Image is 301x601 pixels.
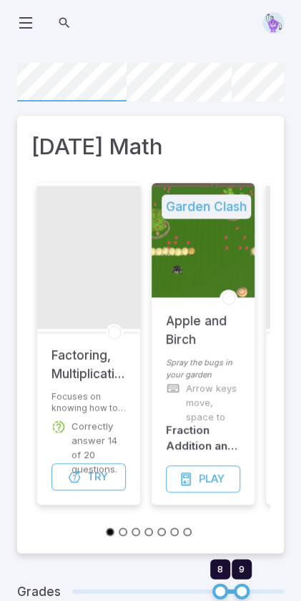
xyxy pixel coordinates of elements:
p: Arrow keys move, space to spray. [186,381,240,438]
img: pentagon.svg [262,12,284,34]
button: Go to slide 3 [132,527,140,536]
p: Focuses on knowing how to use factoring to work with and simplify fractions. [51,391,126,414]
h1: [DATE] Math [31,130,270,163]
button: Go to slide 7 [183,527,192,536]
button: Engage your whole brain in learning math by playing a math-powered video game [166,465,240,492]
h5: Grades [17,582,61,600]
h5: Garden Clash [162,194,251,219]
h6: Fraction Addition and Subtraction, Mixed - Advanced [166,422,240,454]
button: Try [51,463,126,490]
button: Go to slide 2 [119,527,127,536]
button: Go to slide 6 [170,527,179,536]
button: Go to slide 1 [106,527,114,536]
span: 9 [239,562,245,574]
h5: Apple and Birch [166,312,240,349]
h5: Factoring, Multiplication, Division, Fractions - Advanced [51,346,126,384]
span: Play [199,471,224,487]
button: Go to slide 5 [157,527,166,536]
span: Try [87,469,108,485]
span: 8 [217,562,223,574]
button: Go to slide 4 [144,527,153,536]
p: Spray the bugs in your garden [166,357,240,381]
p: Correctly answer 14 of 20 questions. [71,419,126,477]
button: Search [51,10,77,36]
